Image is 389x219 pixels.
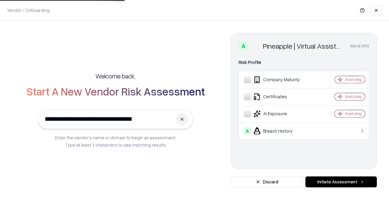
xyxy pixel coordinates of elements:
[231,176,303,187] button: Discard
[26,85,205,97] h2: Start A New Vendor Risk Assessment
[239,41,248,51] div: A
[345,77,362,82] div: Analyzing
[244,110,316,117] div: AI Exposure
[350,40,369,51] button: More info
[244,127,251,134] div: A
[244,76,316,83] div: Company Maturity
[95,72,136,80] h5: Welcome back,
[244,127,316,134] div: Breach History
[345,94,362,99] div: Analyzing
[7,7,50,13] p: Vendor / Onboarding
[263,41,343,51] div: Pineapple | Virtual Assistant Agency
[239,59,369,66] div: Risk Profile
[251,41,260,51] img: Pineapple | Virtual Assistant Agency
[55,134,176,148] p: Enter the vendor’s name or domain to begin an assessment. Type at least 3 characters to see match...
[244,93,316,100] div: Certificates
[345,111,362,116] div: Analyzing
[305,176,377,187] button: Initiate Assessment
